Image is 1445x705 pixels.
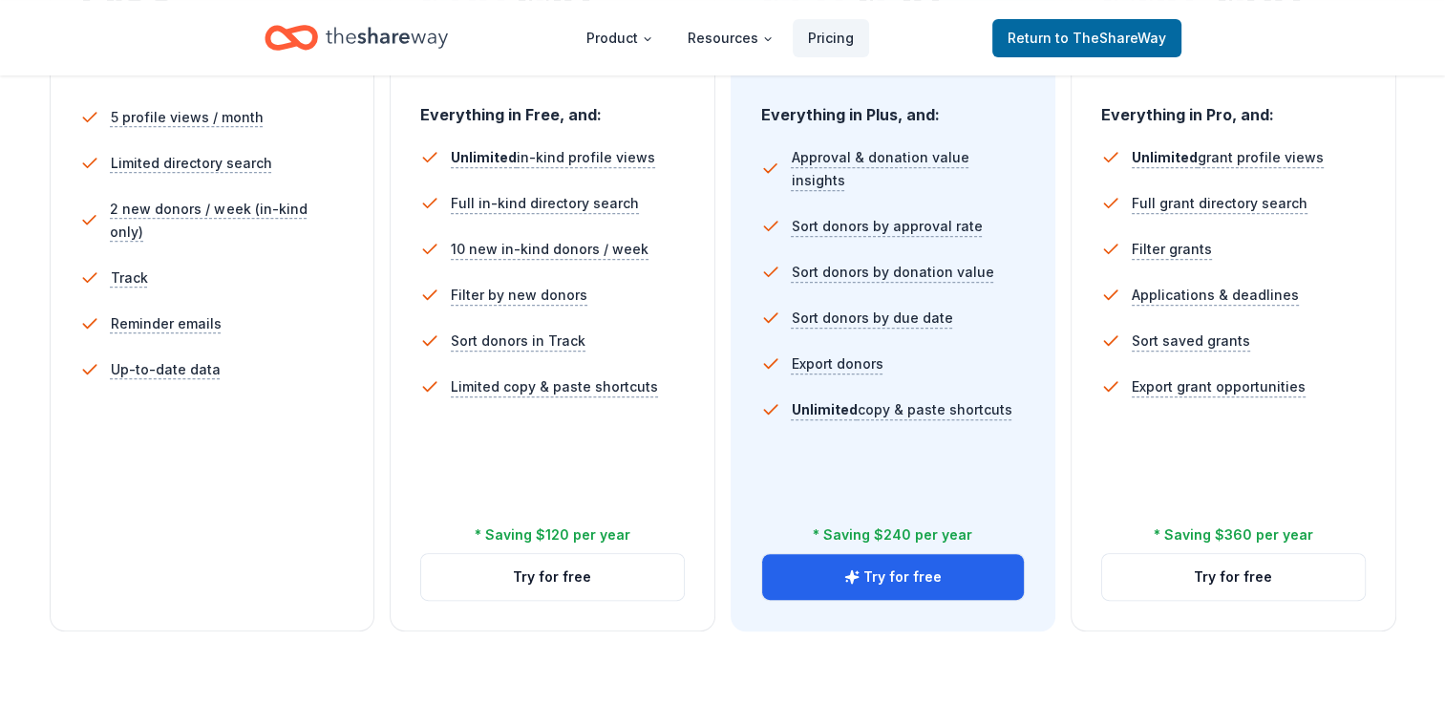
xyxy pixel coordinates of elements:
span: Track [111,267,148,289]
span: Approval & donation value insights [791,146,1025,192]
span: Sort donors in Track [451,330,585,352]
span: to TheShareWay [1055,30,1166,46]
div: Everything in Plus, and: [761,87,1026,127]
button: Product [571,19,669,57]
span: Sort donors by approval rate [792,215,983,238]
button: Try for free [1102,554,1365,600]
button: Try for free [762,554,1025,600]
span: Full in-kind directory search [451,192,639,215]
button: Resources [672,19,789,57]
span: Sort donors by donation value [792,261,994,284]
span: Limited directory search [111,152,272,175]
a: Returnto TheShareWay [992,19,1181,57]
span: Unlimited [1132,149,1198,165]
span: Filter grants [1132,238,1212,261]
a: Pricing [793,19,869,57]
span: Reminder emails [111,312,222,335]
span: Up-to-date data [111,358,221,381]
span: Sort donors by due date [792,307,953,330]
span: 10 new in-kind donors / week [451,238,648,261]
span: Filter by new donors [451,284,587,307]
div: * Saving $120 per year [475,523,630,546]
span: Return [1008,27,1166,50]
span: 2 new donors / week (in-kind only) [110,198,344,244]
span: Export grant opportunities [1132,375,1306,398]
nav: Main [571,15,869,60]
span: Applications & deadlines [1132,284,1299,307]
a: Home [265,15,448,60]
div: * Saving $360 per year [1154,523,1313,546]
span: Export donors [792,352,883,375]
span: Full grant directory search [1132,192,1307,215]
span: grant profile views [1132,149,1324,165]
span: Unlimited [451,149,517,165]
span: 5 profile views / month [111,106,264,129]
button: Try for free [421,554,684,600]
span: Sort saved grants [1132,330,1250,352]
div: Everything in Pro, and: [1101,87,1366,127]
span: Limited copy & paste shortcuts [451,375,658,398]
span: copy & paste shortcuts [792,401,1012,417]
span: Unlimited [792,401,858,417]
div: Everything in Free, and: [420,87,685,127]
span: in-kind profile views [451,149,655,165]
div: * Saving $240 per year [813,523,972,546]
